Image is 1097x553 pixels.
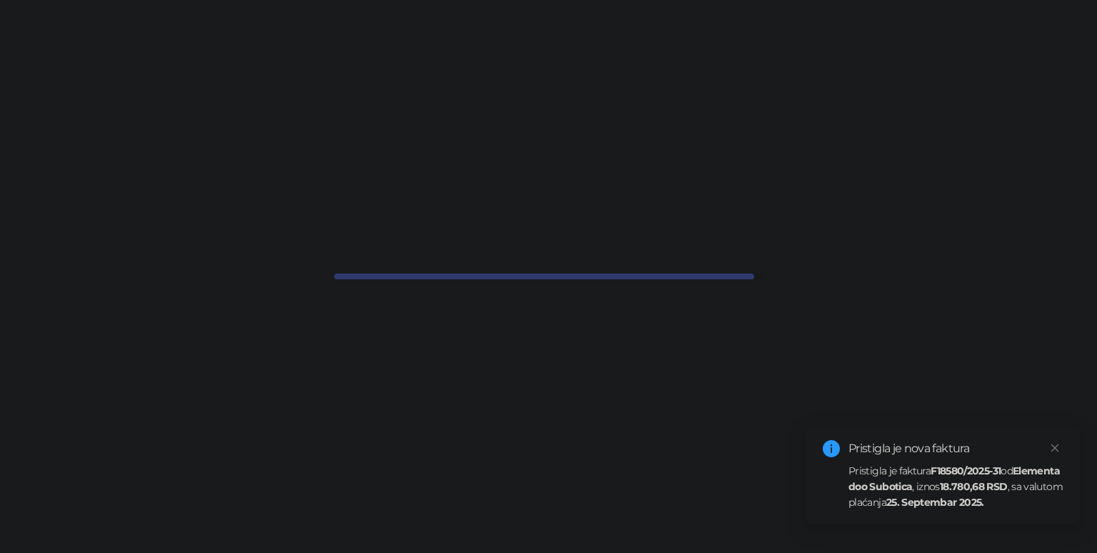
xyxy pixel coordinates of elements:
[940,480,1008,493] strong: 18.780,68 RSD
[848,463,1063,510] div: Pristigla je faktura od , iznos , sa valutom plaćanja
[1047,440,1063,456] a: Close
[1050,443,1060,453] span: close
[931,464,1001,477] strong: F18580/2025-31
[848,440,1063,457] div: Pristigla je nova faktura
[886,496,984,509] strong: 25. Septembar 2025.
[823,440,840,457] span: info-circle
